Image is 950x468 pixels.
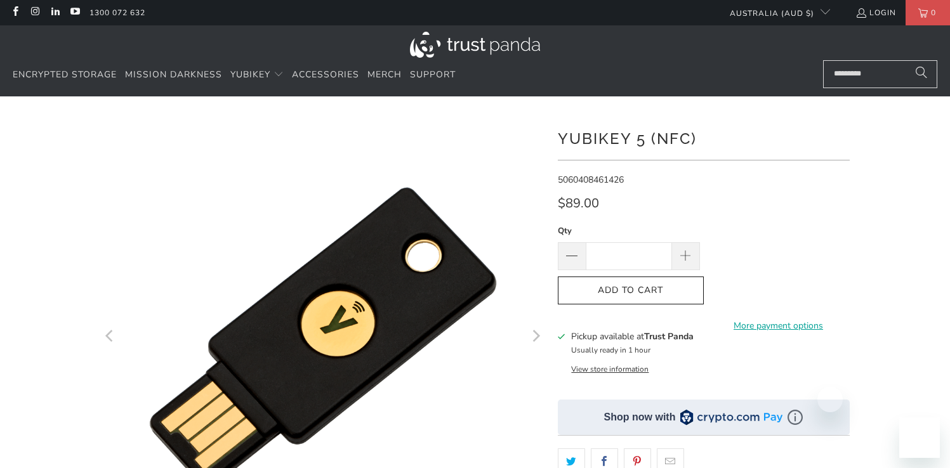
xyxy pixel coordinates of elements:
[817,387,843,412] iframe: Close message
[89,6,145,20] a: 1300 072 632
[410,68,456,81] span: Support
[571,285,690,296] span: Add to Cart
[644,330,694,342] b: Trust Panda
[899,417,940,458] iframe: Button to launch messaging window
[410,60,456,90] a: Support
[367,68,402,81] span: Merch
[823,60,937,88] input: Search...
[558,125,850,150] h1: YubiKey 5 (NFC)
[230,60,284,90] summary: YubiKey
[558,195,599,212] span: $89.00
[604,410,676,424] div: Shop now with
[571,330,694,343] h3: Pickup available at
[69,8,80,18] a: Trust Panda Australia on YouTube
[10,8,20,18] a: Trust Panda Australia on Facebook
[571,345,650,355] small: Usually ready in 1 hour
[558,174,624,186] span: 5060408461426
[13,60,456,90] nav: Translation missing: en.navigation.header.main_nav
[292,68,359,81] span: Accessories
[367,60,402,90] a: Merch
[13,68,117,81] span: Encrypted Storage
[125,60,222,90] a: Mission Darkness
[49,8,60,18] a: Trust Panda Australia on LinkedIn
[855,6,896,20] a: Login
[571,364,649,374] button: View store information
[558,276,704,305] button: Add to Cart
[125,68,222,81] span: Mission Darkness
[292,60,359,90] a: Accessories
[708,319,850,333] a: More payment options
[410,32,540,58] img: Trust Panda Australia
[13,60,117,90] a: Encrypted Storage
[29,8,40,18] a: Trust Panda Australia on Instagram
[230,68,270,81] span: YubiKey
[906,60,937,88] button: Search
[558,224,700,238] label: Qty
